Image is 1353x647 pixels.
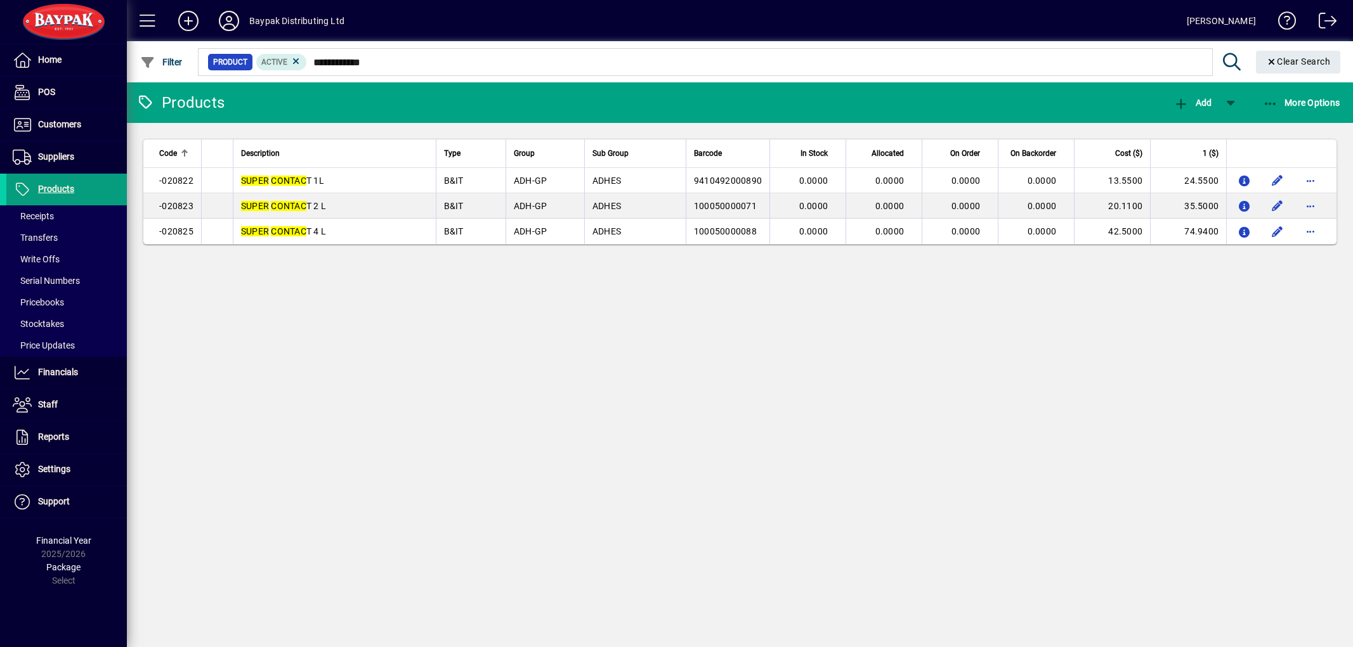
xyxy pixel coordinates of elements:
[6,291,127,313] a: Pricebooks
[6,270,127,291] a: Serial Numbers
[1266,56,1331,67] span: Clear Search
[1115,146,1142,160] span: Cost ($)
[36,535,91,546] span: Financial Year
[514,201,547,211] span: ADH-GP
[1260,91,1343,114] button: More Options
[6,227,127,248] a: Transfers
[241,146,280,160] span: Description
[592,201,621,211] span: ADHES
[1187,11,1256,31] div: [PERSON_NAME]
[213,56,247,68] span: Product
[1074,168,1150,193] td: 13.5500
[271,201,306,211] em: CONTAC
[1263,98,1340,108] span: More Options
[799,226,828,236] span: 0.0000
[1267,196,1288,216] button: Edit
[1028,201,1057,211] span: 0.0000
[6,421,127,453] a: Reports
[694,226,757,236] span: 100050000088
[444,201,464,211] span: B&IT
[1028,176,1057,186] span: 0.0000
[6,454,127,485] a: Settings
[241,176,324,186] span: T 1L
[592,226,621,236] span: ADHES
[694,146,762,160] div: Barcode
[799,201,828,211] span: 0.0000
[514,146,535,160] span: Group
[930,146,991,160] div: On Order
[159,146,193,160] div: Code
[694,201,757,211] span: 100050000071
[6,77,127,108] a: POS
[38,151,74,162] span: Suppliers
[951,176,981,186] span: 0.0000
[875,201,905,211] span: 0.0000
[38,464,70,474] span: Settings
[514,226,547,236] span: ADH-GP
[592,146,629,160] span: Sub Group
[159,176,193,186] span: -020822
[1074,193,1150,219] td: 20.1100
[38,367,78,377] span: Financials
[38,54,62,65] span: Home
[1006,146,1068,160] div: On Backorder
[137,51,186,74] button: Filter
[6,141,127,173] a: Suppliers
[1267,221,1288,241] button: Edit
[444,226,464,236] span: B&IT
[444,146,498,160] div: Type
[799,176,828,186] span: 0.0000
[159,226,193,236] span: -020825
[1203,146,1219,160] span: 1 ($)
[159,201,193,211] span: -020823
[6,205,127,227] a: Receipts
[854,146,915,160] div: Allocated
[1300,170,1321,191] button: More options
[592,146,678,160] div: Sub Group
[38,496,70,506] span: Support
[1028,226,1057,236] span: 0.0000
[140,57,183,67] span: Filter
[6,109,127,141] a: Customers
[38,184,74,194] span: Products
[951,201,981,211] span: 0.0000
[1300,196,1321,216] button: More options
[38,119,81,129] span: Customers
[168,10,209,32] button: Add
[1150,219,1226,244] td: 74.9400
[778,146,839,160] div: In Stock
[209,10,249,32] button: Profile
[514,176,547,186] span: ADH-GP
[249,11,344,31] div: Baypak Distributing Ltd
[261,58,287,67] span: Active
[444,146,461,160] span: Type
[6,389,127,421] a: Staff
[38,399,58,409] span: Staff
[13,276,80,286] span: Serial Numbers
[694,146,722,160] span: Barcode
[801,146,828,160] span: In Stock
[13,297,64,307] span: Pricebooks
[13,340,75,350] span: Price Updates
[872,146,904,160] span: Allocated
[1267,170,1288,191] button: Edit
[159,146,177,160] span: Code
[6,44,127,76] a: Home
[514,146,577,160] div: Group
[271,226,306,236] em: CONTAC
[875,176,905,186] span: 0.0000
[46,562,81,572] span: Package
[1173,98,1212,108] span: Add
[13,211,54,221] span: Receipts
[1269,3,1297,44] a: Knowledge Base
[13,233,58,243] span: Transfers
[1010,146,1056,160] span: On Backorder
[6,248,127,270] a: Write Offs
[444,176,464,186] span: B&IT
[38,432,69,442] span: Reports
[1300,221,1321,241] button: More options
[271,176,306,186] em: CONTAC
[13,254,60,264] span: Write Offs
[1074,219,1150,244] td: 42.5000
[241,176,269,186] em: SUPER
